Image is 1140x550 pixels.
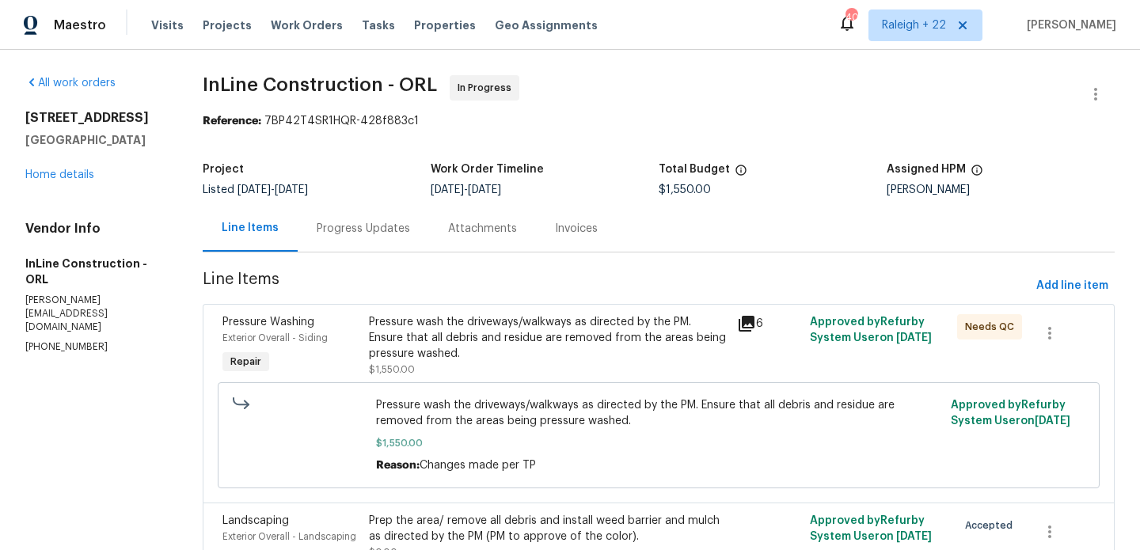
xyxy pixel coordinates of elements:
[25,169,94,180] a: Home details
[369,365,415,374] span: $1,550.00
[810,515,932,542] span: Approved by Refurby System User on
[555,221,598,237] div: Invoices
[458,80,518,96] span: In Progress
[376,435,941,451] span: $1,550.00
[1036,276,1108,296] span: Add line item
[203,113,1115,129] div: 7BP42T4SR1HQR-428f883c1
[420,460,536,471] span: Changes made per TP
[275,184,308,195] span: [DATE]
[25,110,165,126] h2: [STREET_ADDRESS]
[810,317,932,343] span: Approved by Refurby System User on
[431,164,544,175] h5: Work Order Timeline
[222,317,314,328] span: Pressure Washing
[659,184,711,195] span: $1,550.00
[25,78,116,89] a: All work orders
[271,17,343,33] span: Work Orders
[237,184,308,195] span: -
[203,116,261,127] b: Reference:
[414,17,476,33] span: Properties
[659,164,730,175] h5: Total Budget
[237,184,271,195] span: [DATE]
[222,333,328,343] span: Exterior Overall - Siding
[25,256,165,287] h5: InLine Construction - ORL
[1020,17,1116,33] span: [PERSON_NAME]
[317,221,410,237] div: Progress Updates
[222,220,279,236] div: Line Items
[448,221,517,237] div: Attachments
[369,513,727,544] div: Prep the area/ remove all debris and install weed barrier and mulch as directed by the PM (PM to ...
[151,17,184,33] span: Visits
[845,9,857,25] div: 406
[222,515,289,526] span: Landscaping
[887,164,966,175] h5: Assigned HPM
[951,400,1070,427] span: Approved by Refurby System User on
[203,164,244,175] h5: Project
[203,271,1030,301] span: Line Items
[25,340,165,354] p: [PHONE_NUMBER]
[1035,415,1070,427] span: [DATE]
[431,184,464,195] span: [DATE]
[896,531,932,542] span: [DATE]
[25,132,165,148] h5: [GEOGRAPHIC_DATA]
[376,397,941,429] span: Pressure wash the driveways/walkways as directed by the PM. Ensure that all debris and residue ar...
[737,314,801,333] div: 6
[224,354,268,370] span: Repair
[203,75,437,94] span: InLine Construction - ORL
[468,184,501,195] span: [DATE]
[971,164,983,184] span: The hpm assigned to this work order.
[203,184,308,195] span: Listed
[735,164,747,184] span: The total cost of line items that have been proposed by Opendoor. This sum includes line items th...
[1030,271,1115,301] button: Add line item
[25,221,165,237] h4: Vendor Info
[896,332,932,343] span: [DATE]
[362,20,395,31] span: Tasks
[965,319,1020,335] span: Needs QC
[376,460,420,471] span: Reason:
[203,17,252,33] span: Projects
[54,17,106,33] span: Maestro
[369,314,727,362] div: Pressure wash the driveways/walkways as directed by the PM. Ensure that all debris and residue ar...
[431,184,501,195] span: -
[495,17,598,33] span: Geo Assignments
[222,532,356,541] span: Exterior Overall - Landscaping
[882,17,946,33] span: Raleigh + 22
[965,518,1019,533] span: Accepted
[25,294,165,334] p: [PERSON_NAME][EMAIL_ADDRESS][DOMAIN_NAME]
[887,184,1115,195] div: [PERSON_NAME]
